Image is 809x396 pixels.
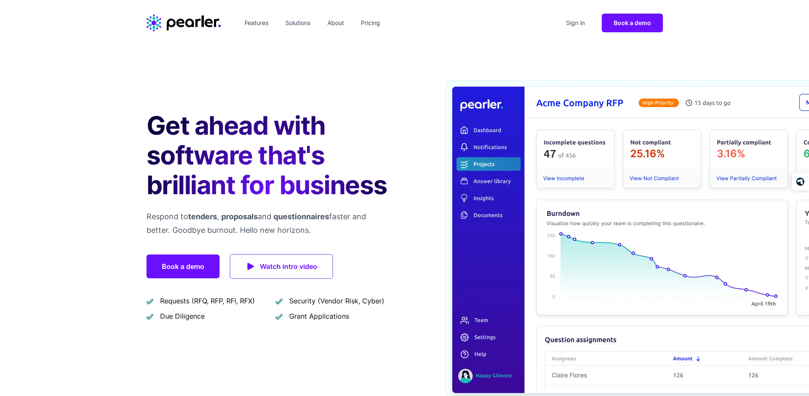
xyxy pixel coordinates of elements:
img: checkmark [276,297,282,305]
a: Home [147,14,221,31]
img: checkmark [276,313,282,320]
a: Features [241,16,272,30]
a: Pricing [358,16,383,30]
a: About [324,16,347,30]
span: Watch intro video [260,260,317,272]
span: Due Diligence [160,311,205,321]
a: Sign in [563,16,588,30]
h1: Get ahead with software that's brilliant for business [147,110,391,200]
a: Book a demo [602,14,663,32]
a: Watch intro video [230,254,333,279]
span: Requests (RFQ, RFP, RFI, RFX) [160,296,255,306]
img: checkmark [147,297,153,305]
span: Book a demo [614,19,651,26]
a: Solutions [282,16,314,30]
span: Grant Applications [289,311,349,321]
span: Security (Vendor Risk, Cyber) [289,296,384,306]
p: Respond to , and faster and better. Goodbye burnout. Hello new horizons. [147,210,391,237]
img: checkmark [147,313,153,320]
span: proposals [221,212,258,221]
span: tenders [188,212,217,221]
span: questionnaires [273,212,329,221]
a: Book a demo [147,255,220,278]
